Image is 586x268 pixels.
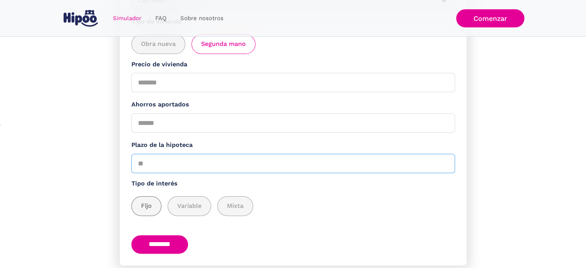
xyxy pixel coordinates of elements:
[141,201,152,211] span: Fijo
[131,196,455,216] div: add_description_here
[201,39,246,49] span: Segunda mano
[131,60,455,69] label: Precio de vivienda
[456,9,524,27] a: Comenzar
[131,179,455,189] label: Tipo de interés
[131,140,455,150] label: Plazo de la hipoteca
[62,7,100,30] a: home
[141,39,176,49] span: Obra nueva
[177,201,201,211] span: Variable
[106,11,148,26] a: Simulador
[173,11,230,26] a: Sobre nosotros
[227,201,243,211] span: Mixta
[131,34,455,54] div: add_description_here
[148,11,173,26] a: FAQ
[131,100,455,110] label: Ahorros aportados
